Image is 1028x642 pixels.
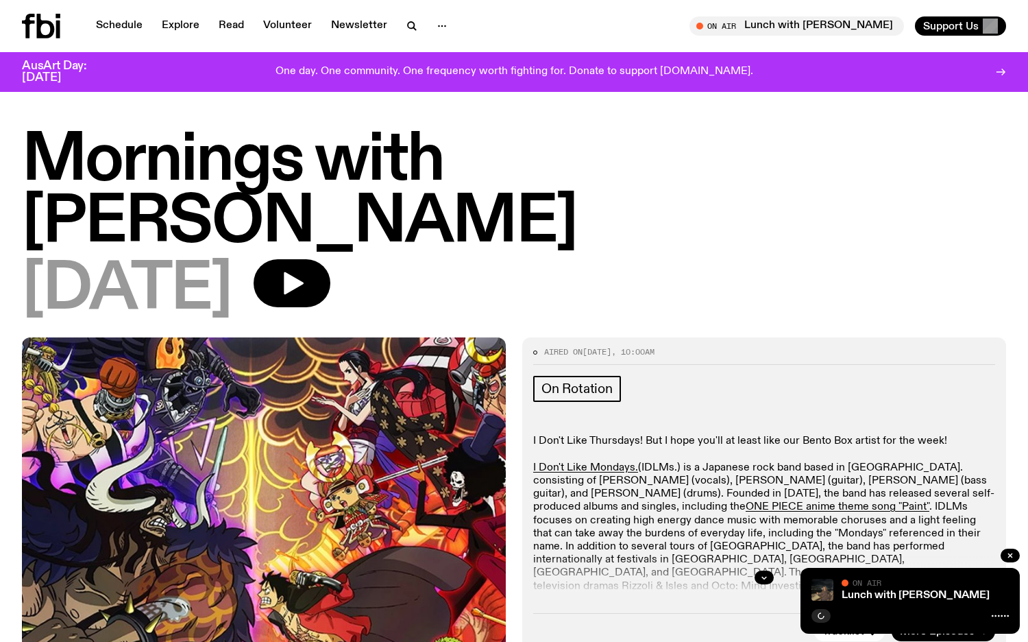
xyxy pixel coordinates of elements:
a: ONE PIECE anime theme song "Paint" [746,501,929,512]
span: , 10:00am [611,346,654,357]
span: On Rotation [541,381,613,396]
a: On Rotation [533,376,621,402]
a: Read [210,16,252,36]
span: Support Us [923,20,979,32]
a: I Don't Like Mondays. [533,462,638,473]
h1: Mornings with [PERSON_NAME] [22,130,1006,254]
a: Lunch with [PERSON_NAME] [842,590,990,601]
img: Izzy Page stands above looking down at Opera Bar. She poses in front of the Harbour Bridge in the... [811,579,833,601]
span: [DATE] [22,259,232,321]
button: Support Us [915,16,1006,36]
span: [DATE] [583,346,611,357]
span: On Air [853,578,881,587]
h3: AusArt Day: [DATE] [22,60,110,84]
button: On AirLunch with [PERSON_NAME] [689,16,904,36]
a: Schedule [88,16,151,36]
span: Aired on [544,346,583,357]
p: One day. One community. One frequency worth fighting for. Donate to support [DOMAIN_NAME]. [276,66,753,78]
a: Volunteer [255,16,320,36]
a: Explore [154,16,208,36]
p: I Don't Like Thursdays! But I hope you'll at least like our Bento Box artist for the week! (IDLMs... [533,435,995,632]
a: Newsletter [323,16,395,36]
